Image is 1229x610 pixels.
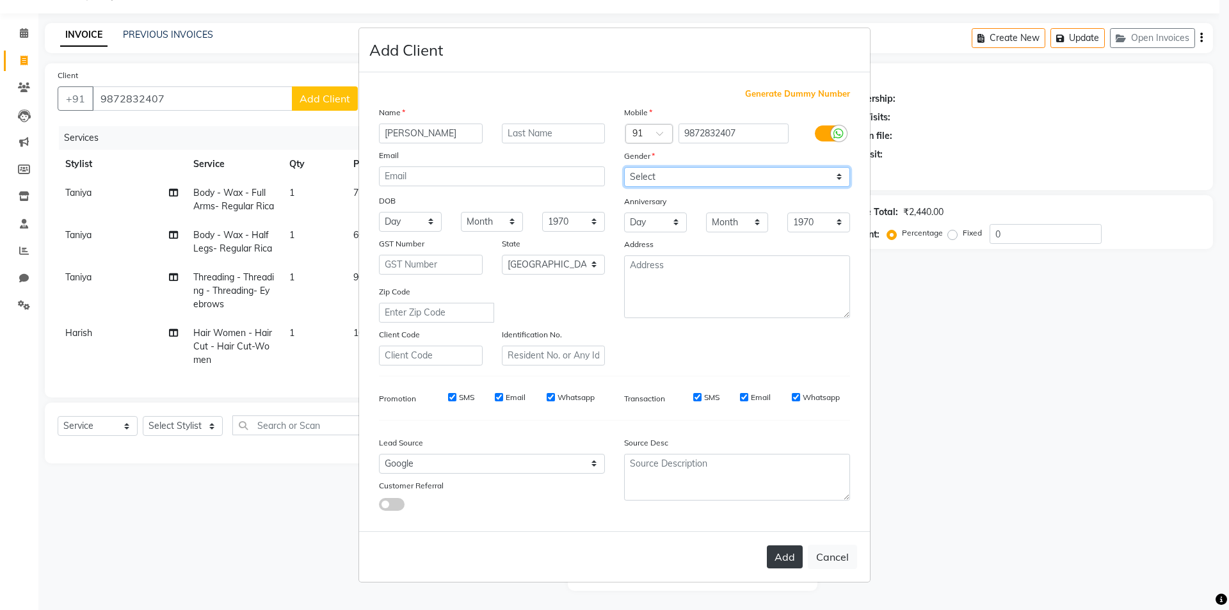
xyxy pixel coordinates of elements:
label: Email [506,392,526,403]
label: Whatsapp [803,392,840,403]
label: Whatsapp [558,392,595,403]
h4: Add Client [369,38,443,61]
label: Identification No. [502,329,562,341]
input: Enter Zip Code [379,303,494,323]
label: Name [379,107,405,118]
label: Mobile [624,107,652,118]
label: SMS [459,392,474,403]
label: State [502,238,520,250]
label: Email [751,392,771,403]
label: Promotion [379,393,416,405]
input: Mobile [679,124,789,143]
input: Last Name [502,124,606,143]
input: Client Code [379,346,483,365]
label: Address [624,239,654,250]
label: DOB [379,195,396,207]
label: GST Number [379,238,424,250]
input: Email [379,166,605,186]
button: Add [767,545,803,568]
input: Resident No. or Any Id [502,346,606,365]
span: Generate Dummy Number [745,88,850,100]
label: Email [379,150,399,161]
label: Transaction [624,393,665,405]
label: Client Code [379,329,420,341]
label: SMS [704,392,719,403]
label: Anniversary [624,196,666,207]
input: GST Number [379,255,483,275]
label: Zip Code [379,286,410,298]
label: Gender [624,150,655,162]
label: Lead Source [379,437,423,449]
label: Source Desc [624,437,668,449]
input: First Name [379,124,483,143]
label: Customer Referral [379,480,444,492]
button: Cancel [808,545,857,569]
